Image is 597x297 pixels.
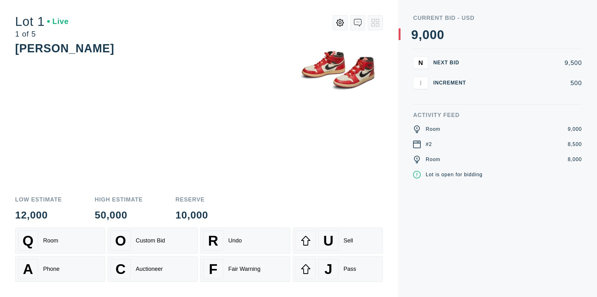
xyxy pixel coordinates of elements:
button: N [413,56,428,69]
span: J [324,261,332,277]
span: A [23,261,33,277]
div: 50,000 [95,210,143,220]
div: 8,500 [568,141,582,148]
span: C [116,261,126,277]
div: Pass [344,266,356,272]
div: Room [426,156,441,163]
div: 0 [437,28,444,41]
div: Undo [228,237,242,244]
button: FFair Warning [200,256,290,282]
button: APhone [15,256,105,282]
div: Room [426,125,441,133]
div: 10,000 [175,210,208,220]
div: , [418,28,422,154]
button: I [413,77,428,89]
div: 0 [422,28,429,41]
div: #2 [426,141,432,148]
span: R [208,233,218,249]
div: Reserve [175,197,208,202]
button: QRoom [15,228,105,253]
div: [PERSON_NAME] [15,42,114,55]
div: Custom Bid [136,237,165,244]
div: 500 [476,80,582,86]
div: 9,000 [568,125,582,133]
span: I [420,79,422,86]
div: 8,000 [568,156,582,163]
div: 1 of 5 [15,30,69,38]
button: USell [293,228,383,253]
div: Phone [43,266,60,272]
div: Next Bid [433,60,471,65]
div: Auctioneer [136,266,163,272]
div: High Estimate [95,197,143,202]
span: F [209,261,217,277]
div: 9,500 [476,60,582,66]
div: Lot is open for bidding [426,171,482,178]
div: Fair Warning [228,266,260,272]
div: 12,000 [15,210,62,220]
div: Increment [433,80,471,85]
div: Low Estimate [15,197,62,202]
button: CAuctioneer [108,256,198,282]
div: Sell [344,237,353,244]
div: Lot 1 [15,15,69,28]
div: Activity Feed [413,112,582,118]
div: Room [43,237,58,244]
div: 9 [411,28,418,41]
div: 0 [430,28,437,41]
span: N [418,59,423,66]
span: Q [23,233,34,249]
span: O [115,233,126,249]
button: RUndo [200,228,290,253]
div: Live [47,18,69,25]
button: JPass [293,256,383,282]
button: OCustom Bid [108,228,198,253]
span: U [323,233,333,249]
div: Current Bid - USD [413,15,582,21]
